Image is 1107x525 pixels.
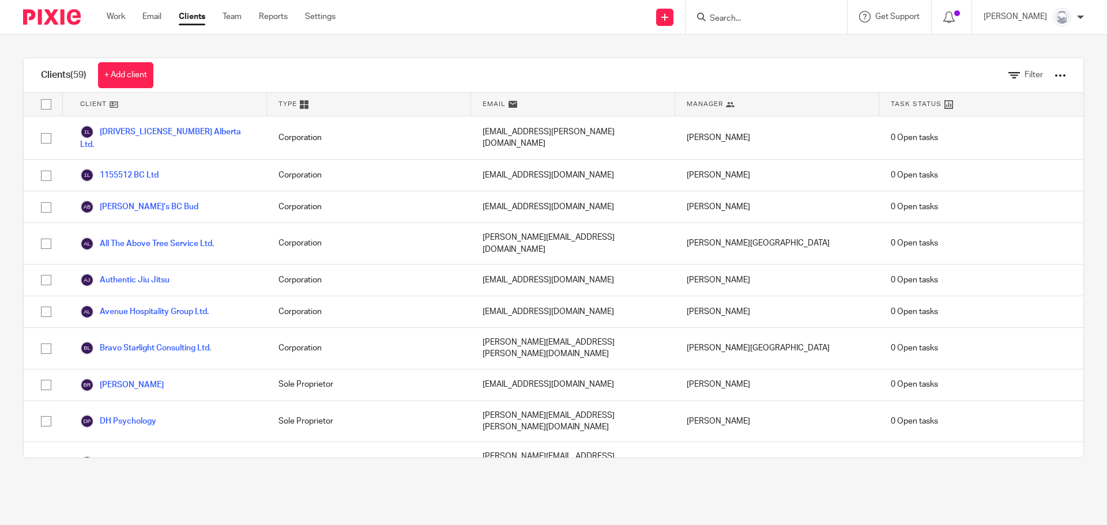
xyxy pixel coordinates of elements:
[891,456,938,468] span: 0 Open tasks
[80,200,94,214] img: svg%3E
[675,265,879,296] div: [PERSON_NAME]
[80,456,232,470] a: [PERSON_NAME] Oilfield Consulting
[80,305,209,319] a: Avenue Hospitality Group Ltd.
[1025,71,1043,79] span: Filter
[471,401,675,442] div: [PERSON_NAME][EMAIL_ADDRESS][PERSON_NAME][DOMAIN_NAME]
[223,11,242,22] a: Team
[675,116,879,159] div: [PERSON_NAME]
[267,223,471,264] div: Corporation
[278,99,297,109] span: Type
[80,341,94,355] img: svg%3E
[891,169,938,181] span: 0 Open tasks
[471,328,675,369] div: [PERSON_NAME][EMAIL_ADDRESS][PERSON_NAME][DOMAIN_NAME]
[483,99,506,109] span: Email
[891,342,938,354] span: 0 Open tasks
[1053,8,1071,27] img: Copy%20of%20Rockies%20accounting%20v3%20(1).png
[80,125,255,150] a: [DRIVERS_LICENSE_NUMBER] Alberta Ltd.
[80,99,107,109] span: Client
[259,11,288,22] a: Reports
[891,379,938,390] span: 0 Open tasks
[80,273,94,287] img: svg%3E
[891,306,938,318] span: 0 Open tasks
[675,191,879,222] div: [PERSON_NAME]
[471,265,675,296] div: [EMAIL_ADDRESS][DOMAIN_NAME]
[80,456,94,470] img: svg%3E
[41,69,86,81] h1: Clients
[267,160,471,191] div: Corporation
[267,401,471,442] div: Sole Proprietor
[80,341,211,355] a: Bravo Starlight Consulting Ltd.
[471,296,675,327] div: [EMAIL_ADDRESS][DOMAIN_NAME]
[891,201,938,213] span: 0 Open tasks
[179,11,205,22] a: Clients
[675,223,879,264] div: [PERSON_NAME][GEOGRAPHIC_DATA]
[80,414,156,428] a: DH Psychology
[98,62,153,88] a: + Add client
[675,369,879,401] div: [PERSON_NAME]
[142,11,161,22] a: Email
[35,93,57,115] input: Select all
[80,200,198,214] a: [PERSON_NAME]'s BC Bud
[471,223,675,264] div: [PERSON_NAME][EMAIL_ADDRESS][DOMAIN_NAME]
[80,237,214,251] a: All The Above Tree Service Ltd.
[984,11,1047,22] p: [PERSON_NAME]
[675,296,879,327] div: [PERSON_NAME]
[471,369,675,401] div: [EMAIL_ADDRESS][DOMAIN_NAME]
[891,132,938,143] span: 0 Open tasks
[267,265,471,296] div: Corporation
[80,237,94,251] img: svg%3E
[267,369,471,401] div: Sole Proprietor
[891,416,938,427] span: 0 Open tasks
[471,191,675,222] div: [EMAIL_ADDRESS][DOMAIN_NAME]
[70,70,86,80] span: (59)
[80,168,94,182] img: svg%3E
[107,11,125,22] a: Work
[709,14,812,24] input: Search
[80,414,94,428] img: svg%3E
[471,442,675,483] div: [PERSON_NAME][EMAIL_ADDRESS][PERSON_NAME][DOMAIN_NAME]
[875,13,920,21] span: Get Support
[267,116,471,159] div: Corporation
[687,99,723,109] span: Manager
[80,125,94,139] img: svg%3E
[267,191,471,222] div: Corporation
[80,378,164,392] a: [PERSON_NAME]
[471,116,675,159] div: [EMAIL_ADDRESS][PERSON_NAME][DOMAIN_NAME]
[675,328,879,369] div: [PERSON_NAME][GEOGRAPHIC_DATA]
[80,168,159,182] a: 1155512 BC Ltd
[471,160,675,191] div: [EMAIL_ADDRESS][DOMAIN_NAME]
[675,442,879,483] div: [PERSON_NAME]
[267,328,471,369] div: Corporation
[80,378,94,392] img: svg%3E
[675,401,879,442] div: [PERSON_NAME]
[80,305,94,319] img: svg%3E
[675,160,879,191] div: [PERSON_NAME]
[80,273,170,287] a: Authentic Jiu Jitsu
[891,237,938,249] span: 0 Open tasks
[23,9,81,25] img: Pixie
[305,11,336,22] a: Settings
[267,296,471,327] div: Corporation
[267,442,471,483] div: Corporation
[891,274,938,286] span: 0 Open tasks
[891,99,942,109] span: Task Status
